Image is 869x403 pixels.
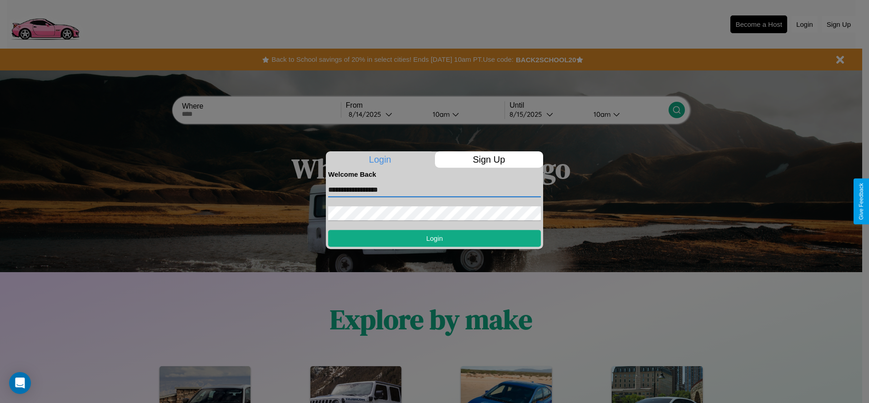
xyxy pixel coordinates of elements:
[435,151,544,168] p: Sign Up
[328,230,541,247] button: Login
[326,151,434,168] p: Login
[858,183,864,220] div: Give Feedback
[9,372,31,394] div: Open Intercom Messenger
[328,170,541,178] h4: Welcome Back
